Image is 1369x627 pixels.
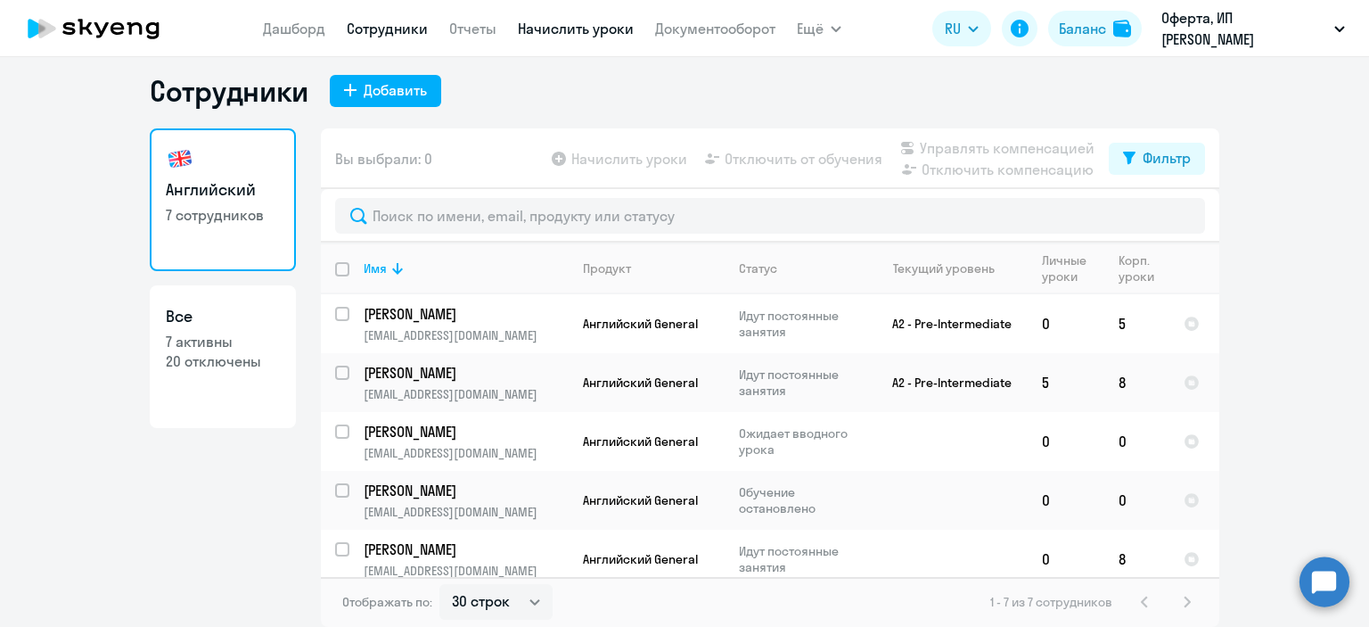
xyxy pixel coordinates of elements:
[862,353,1028,412] td: A2 - Pre-Intermediate
[150,128,296,271] a: Английский7 сотрудников
[364,422,568,441] a: [PERSON_NAME]
[862,294,1028,353] td: A2 - Pre-Intermediate
[364,386,568,402] p: [EMAIL_ADDRESS][DOMAIN_NAME]
[335,148,432,169] span: Вы выбрали: 0
[150,285,296,428] a: Все7 активны20 отключены
[166,205,280,225] p: 7 сотрудников
[583,260,631,276] div: Продукт
[364,540,568,559] a: [PERSON_NAME]
[364,363,568,383] a: [PERSON_NAME]
[739,308,861,340] p: Идут постоянные занятия
[166,351,280,371] p: 20 отключены
[364,504,568,520] p: [EMAIL_ADDRESS][DOMAIN_NAME]
[1104,294,1169,353] td: 5
[1104,530,1169,589] td: 8
[1119,252,1157,285] div: Корп. уроки
[655,20,775,37] a: Документооборот
[330,75,441,107] button: Добавить
[364,260,387,276] div: Имя
[342,594,432,610] span: Отображать по:
[945,18,961,39] span: RU
[364,260,568,276] div: Имя
[583,375,698,391] span: Английский General
[1028,530,1104,589] td: 0
[583,316,698,332] span: Английский General
[1104,412,1169,471] td: 0
[1104,353,1169,412] td: 8
[518,20,634,37] a: Начислить уроки
[364,481,568,500] a: [PERSON_NAME]
[739,425,861,458] p: Ожидает вводного урока
[150,73,308,109] h1: Сотрудники
[739,260,861,276] div: Статус
[739,543,861,575] p: Идут постоянные занятия
[583,551,698,567] span: Английский General
[449,20,496,37] a: Отчеты
[932,11,991,46] button: RU
[364,481,565,500] p: [PERSON_NAME]
[739,484,861,516] p: Обучение остановлено
[1042,252,1103,285] div: Личные уроки
[364,363,565,383] p: [PERSON_NAME]
[364,327,568,343] p: [EMAIL_ADDRESS][DOMAIN_NAME]
[583,492,698,508] span: Английский General
[797,11,841,46] button: Ещё
[990,594,1112,610] span: 1 - 7 из 7 сотрудников
[876,260,1027,276] div: Текущий уровень
[364,445,568,461] p: [EMAIL_ADDRESS][DOMAIN_NAME]
[364,540,565,559] p: [PERSON_NAME]
[1059,18,1106,39] div: Баланс
[166,144,194,173] img: english
[166,332,280,351] p: 7 активны
[583,433,698,450] span: Английский General
[797,18,824,39] span: Ещё
[1161,7,1327,50] p: Оферта, ИП [PERSON_NAME]
[893,260,995,276] div: Текущий уровень
[1028,412,1104,471] td: 0
[347,20,428,37] a: Сотрудники
[364,304,565,324] p: [PERSON_NAME]
[166,178,280,202] h3: Английский
[364,563,568,579] p: [EMAIL_ADDRESS][DOMAIN_NAME]
[1104,471,1169,530] td: 0
[1109,143,1205,175] button: Фильтр
[364,79,427,101] div: Добавить
[739,367,861,399] p: Идут постоянные занятия
[335,198,1205,234] input: Поиск по имени, email, продукту или статусу
[364,304,568,324] a: [PERSON_NAME]
[1028,294,1104,353] td: 0
[1048,11,1142,46] button: Балансbalance
[583,260,724,276] div: Продукт
[1152,7,1354,50] button: Оферта, ИП [PERSON_NAME]
[1119,252,1168,285] div: Корп. уроки
[1042,252,1092,285] div: Личные уроки
[1028,353,1104,412] td: 5
[1143,147,1191,169] div: Фильтр
[166,305,280,328] h3: Все
[1028,471,1104,530] td: 0
[364,422,565,441] p: [PERSON_NAME]
[739,260,777,276] div: Статус
[1113,20,1131,37] img: balance
[263,20,325,37] a: Дашборд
